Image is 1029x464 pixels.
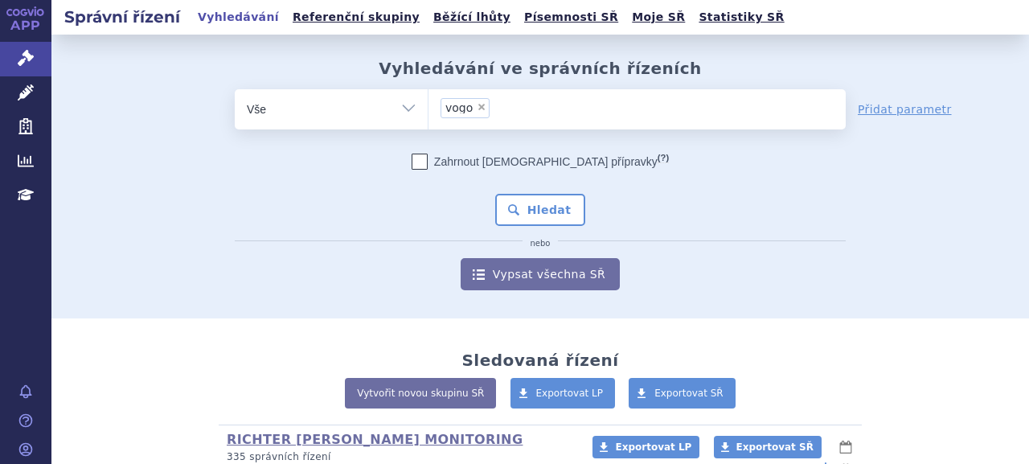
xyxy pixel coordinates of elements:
[536,388,604,399] span: Exportovat LP
[227,450,572,464] p: 335 správních řízení
[227,432,523,447] a: RICHTER [PERSON_NAME] MONITORING
[838,437,854,457] button: lhůty
[519,6,623,28] a: Písemnosti SŘ
[193,6,284,28] a: Vyhledávání
[714,436,822,458] a: Exportovat SŘ
[494,97,537,117] input: vogo
[445,102,473,113] span: vogo
[615,441,691,453] span: Exportovat LP
[592,436,699,458] a: Exportovat LP
[736,441,814,453] span: Exportovat SŘ
[627,6,690,28] a: Moje SŘ
[629,378,736,409] a: Exportovat SŘ
[858,101,952,117] a: Přidat parametr
[477,102,486,112] span: ×
[379,59,702,78] h2: Vyhledávání ve správních řízeních
[345,378,496,409] a: Vytvořit novou skupinu SŘ
[461,258,620,290] a: Vypsat všechna SŘ
[51,6,193,28] h2: Správní řízení
[288,6,424,28] a: Referenční skupiny
[654,388,724,399] span: Exportovat SŘ
[510,378,616,409] a: Exportovat LP
[658,153,669,163] abbr: (?)
[495,194,586,226] button: Hledat
[523,239,559,248] i: nebo
[694,6,789,28] a: Statistiky SŘ
[428,6,515,28] a: Běžící lhůty
[412,154,669,170] label: Zahrnout [DEMOGRAPHIC_DATA] přípravky
[461,351,618,370] h2: Sledovaná řízení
